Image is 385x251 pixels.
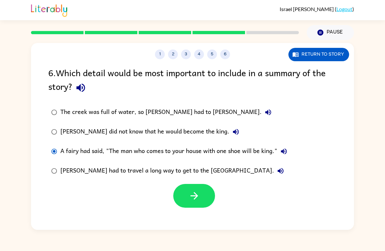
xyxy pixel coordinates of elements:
[155,49,165,59] button: 1
[220,49,230,59] button: 6
[280,6,354,12] div: ( )
[280,6,335,12] span: Israel [PERSON_NAME]
[277,145,290,158] button: A fairy had said, "The man who comes to your house with one shoe will be king."
[31,3,67,17] img: Literably
[336,6,352,12] a: Logout
[60,125,242,138] div: [PERSON_NAME] did not know that he would become the king.
[181,49,191,59] button: 3
[60,106,275,119] div: The creek was full of water, so [PERSON_NAME] had to [PERSON_NAME].
[48,66,337,96] div: 6 . Which detail would be most important to include in a summary of the story?
[60,145,290,158] div: A fairy had said, "The man who comes to your house with one shoe will be king."
[194,49,204,59] button: 4
[288,48,349,61] button: Return to story
[262,106,275,119] button: The creek was full of water, so [PERSON_NAME] had to [PERSON_NAME].
[274,164,287,177] button: [PERSON_NAME] had to travel a long way to get to the [GEOGRAPHIC_DATA].
[168,49,178,59] button: 2
[229,125,242,138] button: [PERSON_NAME] did not know that he would become the king.
[60,164,287,177] div: [PERSON_NAME] had to travel a long way to get to the [GEOGRAPHIC_DATA].
[307,25,354,40] button: Pause
[207,49,217,59] button: 5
